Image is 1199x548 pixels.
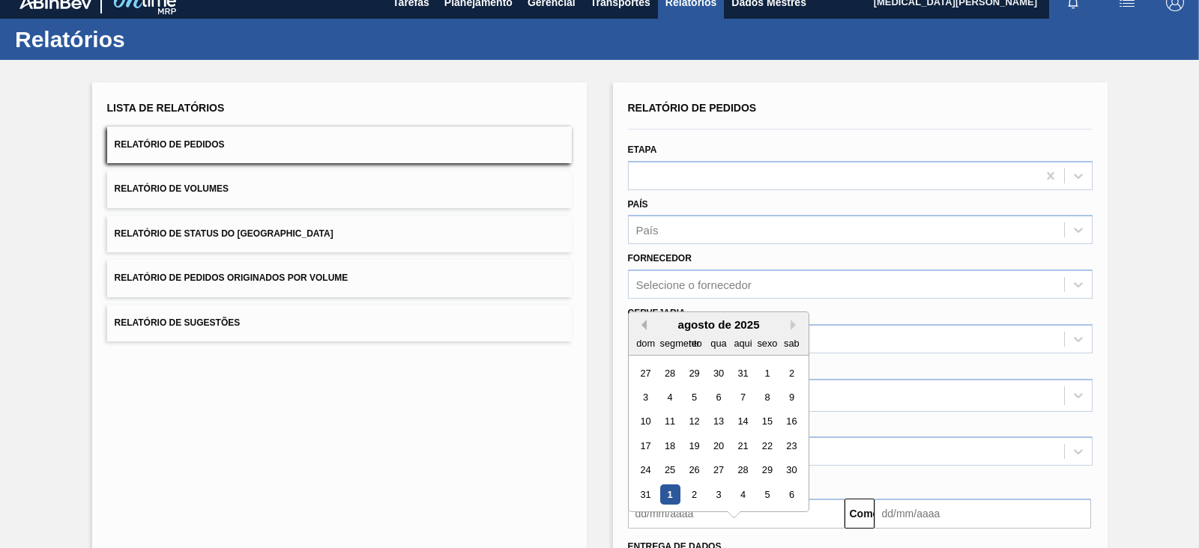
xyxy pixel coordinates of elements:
font: Relatórios [15,27,125,52]
div: Choose quarta-feira, 6 de agosto de 2025 [708,387,728,407]
font: Relatório de Pedidos [115,139,225,150]
button: Mês Anterior [636,320,647,330]
div: month 2025-08 [633,361,803,507]
font: Comeu [850,508,885,520]
font: País [636,224,659,237]
button: Relatório de Volumes [107,171,572,207]
font: Relatório de Volumes [115,184,229,195]
font: Fornecedor [628,253,692,264]
font: Cervejaria [628,308,686,318]
div: Choose domingo, 17 de agosto de 2025 [635,436,656,456]
button: Relatório de Status do [GEOGRAPHIC_DATA] [107,216,572,252]
font: País [628,199,648,210]
div: Choose sexta-feira, 8 de agosto de 2025 [757,387,777,407]
div: Choose terça-feira, 2 de setembro de 2025 [683,484,704,505]
div: Choose terça-feira, 29 de julho de 2025 [683,363,704,383]
div: Choose quarta-feira, 27 de agosto de 2025 [708,460,728,481]
div: Choose quarta-feira, 3 de setembro de 2025 [708,484,728,505]
div: Choose quinta-feira, 31 de julho de 2025 [732,363,752,383]
div: Choose sábado, 6 de setembro de 2025 [781,484,801,505]
div: Choose domingo, 24 de agosto de 2025 [635,460,656,481]
div: Choose terça-feira, 26 de agosto de 2025 [683,460,704,481]
div: Choose domingo, 10 de agosto de 2025 [635,412,656,432]
div: Choose quinta-feira, 28 de agosto de 2025 [732,460,752,481]
input: dd/mm/aaaa [875,499,1091,529]
div: Choose sexta-feira, 29 de agosto de 2025 [757,460,777,481]
div: Choose sexta-feira, 22 de agosto de 2025 [757,436,777,456]
button: Próximo mês [791,320,801,330]
div: Choose sábado, 9 de agosto de 2025 [781,387,801,407]
font: segmento [659,338,701,349]
div: Choose sábado, 23 de agosto de 2025 [781,436,801,456]
button: Relatório de Sugestões [107,305,572,341]
font: Relatório de Status do [GEOGRAPHIC_DATA] [115,228,333,239]
div: Choose segunda-feira, 4 de agosto de 2025 [659,387,680,407]
div: Choose quinta-feira, 7 de agosto de 2025 [732,387,752,407]
div: Choose segunda-feira, 18 de agosto de 2025 [659,436,680,456]
div: Choose domingo, 31 de agosto de 2025 [635,484,656,505]
font: ter [689,338,700,349]
div: Choose sábado, 16 de agosto de 2025 [781,412,801,432]
div: Choose terça-feira, 19 de agosto de 2025 [683,436,704,456]
div: Choose quinta-feira, 14 de agosto de 2025 [732,412,752,432]
div: Choose segunda-feira, 11 de agosto de 2025 [659,412,680,432]
font: Relatório de Pedidos [628,102,757,114]
font: aqui [734,338,752,349]
font: Etapa [628,144,657,155]
div: Choose segunda-feira, 25 de agosto de 2025 [659,460,680,481]
font: Relatório de Sugestões [115,317,241,328]
div: Choose quarta-feira, 30 de julho de 2025 [708,363,728,383]
font: sexo [757,338,777,349]
font: Selecione o fornecedor [636,278,752,291]
font: Lista de Relatórios [107,102,225,114]
button: Relatório de Pedidos Originados por Volume [107,260,572,296]
div: Choose domingo, 27 de julho de 2025 [635,363,656,383]
div: Choose quarta-feira, 20 de agosto de 2025 [708,436,728,456]
font: qua [710,338,726,349]
div: Choose sexta-feira, 1 de agosto de 2025 [757,363,777,383]
font: agosto de 2025 [677,318,759,331]
button: Comeu [845,499,875,529]
div: Choose sábado, 2 de agosto de 2025 [781,363,801,383]
font: sab [784,338,800,349]
font: dom [636,338,655,349]
div: Choose quinta-feira, 21 de agosto de 2025 [732,436,752,456]
font: Relatório de Pedidos Originados por Volume [115,273,348,284]
div: Choose domingo, 3 de agosto de 2025 [635,387,656,407]
div: Choose segunda-feira, 28 de julho de 2025 [659,363,680,383]
div: Choose segunda-feira, 1 de setembro de 2025 [659,484,680,505]
div: Choose terça-feira, 5 de agosto de 2025 [683,387,704,407]
div: Choose terça-feira, 12 de agosto de 2025 [683,412,704,432]
div: Choose sexta-feira, 15 de agosto de 2025 [757,412,777,432]
div: Choose quinta-feira, 4 de setembro de 2025 [732,484,752,505]
button: Relatório de Pedidos [107,127,572,163]
div: Choose sábado, 30 de agosto de 2025 [781,460,801,481]
div: Choose quarta-feira, 13 de agosto de 2025 [708,412,728,432]
div: Choose sexta-feira, 5 de setembro de 2025 [757,484,777,505]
